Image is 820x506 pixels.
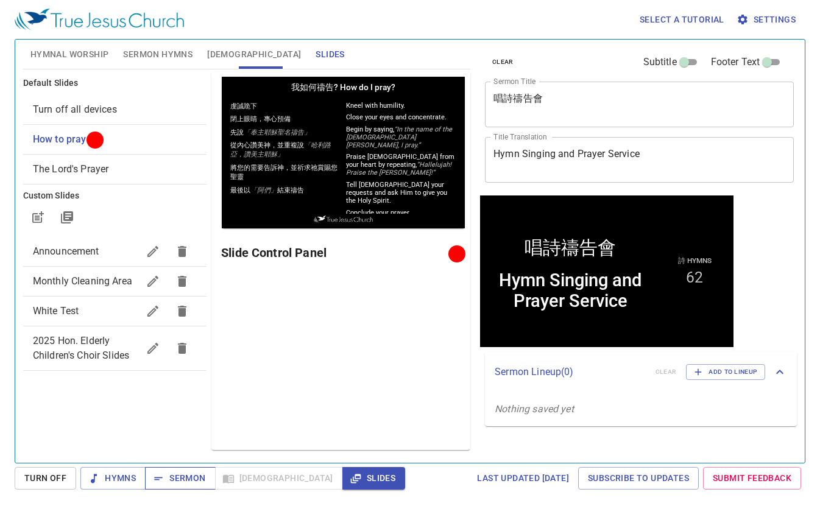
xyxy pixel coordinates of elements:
img: True Jesus Church [92,139,150,146]
button: Select a tutorial [635,9,729,31]
p: 最後以 結束禱告 [9,109,119,118]
div: The Lord's Prayer [23,155,207,184]
span: Select a tutorial [640,12,724,27]
em: 「阿們」 [29,110,55,118]
p: Praise [DEMOGRAPHIC_DATA] from your heart by repeating, [124,76,235,100]
span: Hymnal Worship [30,47,109,62]
p: 閉上眼睛，專心預備 [9,38,119,47]
div: How to pray [23,125,207,154]
p: 先說 [9,51,119,60]
h6: Slide Control Panel [221,243,453,262]
a: Last updated [DATE] [472,467,574,490]
span: Hymns [90,471,136,486]
p: Close your eyes and concentrate. [124,37,235,44]
span: clear [492,57,514,68]
span: Slides [316,47,344,62]
div: Monthly Cleaning Area [23,267,207,296]
span: [object Object] [33,104,117,115]
iframe: from-child [480,195,733,347]
div: Announcement [23,237,207,266]
span: Add to Lineup [694,367,757,378]
textarea: Hymn Singing and Prayer Service [493,148,785,171]
button: Turn Off [15,467,76,490]
img: True Jesus Church [15,9,184,30]
span: Footer Text [711,55,760,69]
p: Conclude your prayer with, [124,132,235,148]
a: Subscribe to Updates [578,467,699,490]
button: clear [485,55,521,69]
h1: 我如何禱告? How do I pray? [2,2,241,19]
span: Sermon [155,471,205,486]
span: Sermon Hymns [123,47,193,62]
p: Sermon Lineup ( 0 ) [495,365,646,379]
span: Subtitle [643,55,677,69]
em: 「哈利路亞，讚美主耶穌」 [9,65,109,82]
span: 2025 Hon. Elderly Children's Choir Slides [33,335,129,361]
span: [object Object] [33,163,109,175]
div: Turn off all devices [23,95,207,124]
button: Sermon [145,467,215,490]
a: Submit Feedback [703,467,801,490]
p: Tell [DEMOGRAPHIC_DATA] your requests and ask Him to give you the Holy Spirit. [124,104,235,128]
em: 「奉主耶穌聖名禱告」 [22,52,89,60]
span: Last updated [DATE] [477,471,569,486]
span: Monthly Cleaning Area [33,275,132,287]
span: Turn Off [24,471,66,486]
h6: Custom Slides [23,189,207,203]
button: Settings [734,9,801,31]
textarea: 唱詩禱告會 [493,93,785,116]
span: [object Object] [33,133,87,145]
div: White Test [23,297,207,326]
span: Settings [739,12,796,27]
em: “Hallelujah! Praise the [PERSON_NAME]!” [124,84,230,100]
span: Slides [352,471,395,486]
p: Kneel with humility. [124,25,235,33]
div: Sermon Lineup(0)clearAdd to Lineup [485,352,797,392]
button: Slides [342,467,405,490]
i: Nothing saved yet [495,403,574,415]
span: [DEMOGRAPHIC_DATA] [207,47,301,62]
button: Hymns [80,467,146,490]
span: White Test [33,305,79,317]
p: Begin by saying, [124,49,235,72]
span: Announcement [33,245,99,257]
button: Add to Lineup [686,364,765,380]
p: 虔誠跪下 [9,25,119,34]
p: 將您的需要告訴神，並祈求祂賞賜您聖靈 [9,86,119,105]
em: “In the name of the [DEMOGRAPHIC_DATA][PERSON_NAME], I pray.” [124,49,230,72]
span: Submit Feedback [713,471,791,486]
p: 從內心讚美神，並重複說 [9,64,119,82]
h6: Default Slides [23,77,207,90]
span: Subscribe to Updates [588,471,689,486]
div: 2025 Hon. Elderly Children's Choir Slides [23,326,207,370]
